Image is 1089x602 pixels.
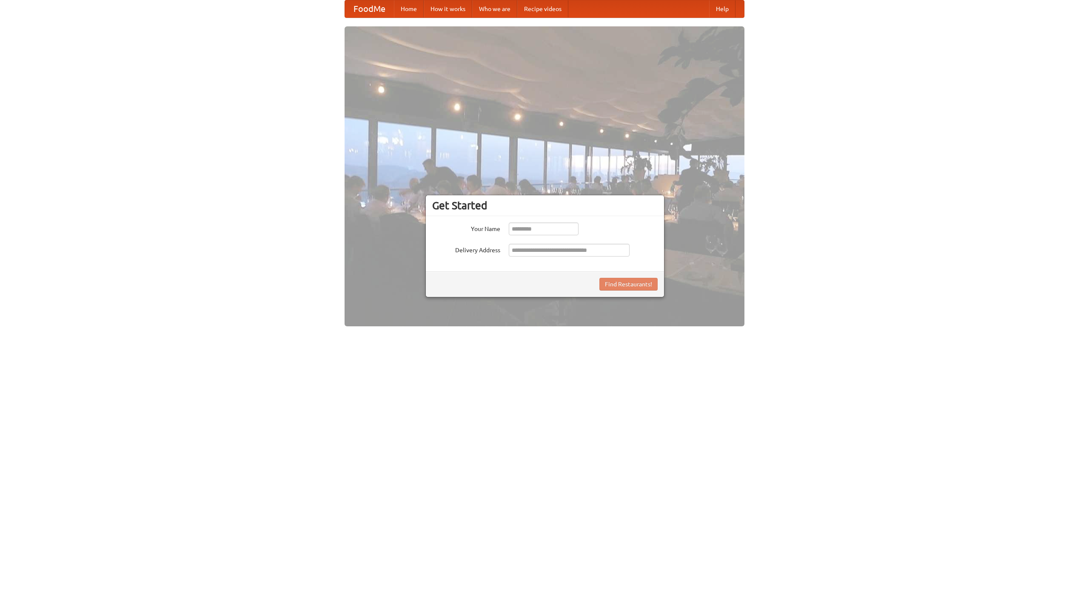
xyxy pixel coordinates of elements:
label: Your Name [432,223,500,233]
button: Find Restaurants! [599,278,658,291]
h3: Get Started [432,199,658,212]
a: Home [394,0,424,17]
label: Delivery Address [432,244,500,254]
a: How it works [424,0,472,17]
a: Who we are [472,0,517,17]
a: Help [709,0,736,17]
a: Recipe videos [517,0,568,17]
a: FoodMe [345,0,394,17]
